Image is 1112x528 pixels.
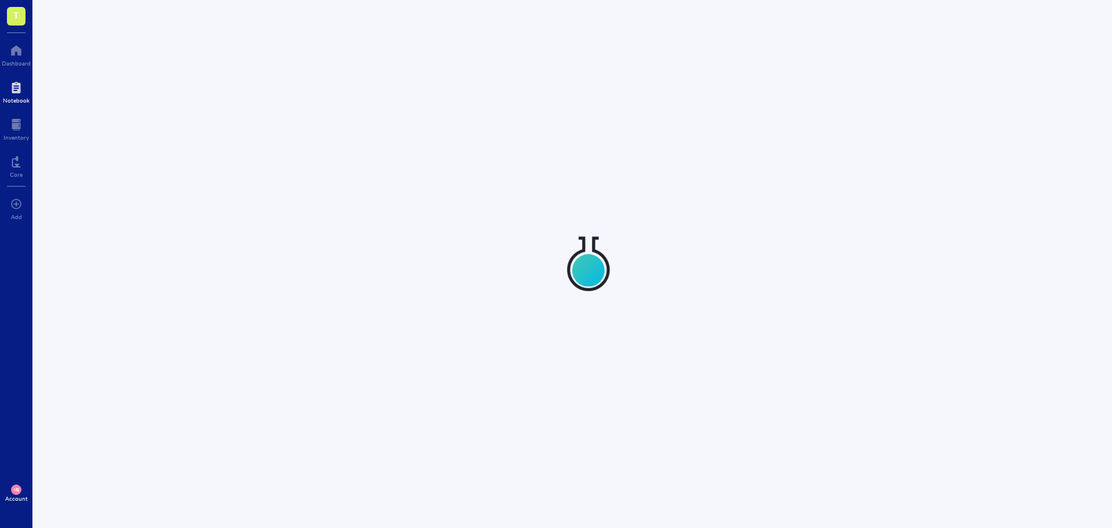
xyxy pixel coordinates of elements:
[5,495,28,502] div: Account
[13,487,19,492] span: MB
[3,97,30,104] div: Notebook
[2,60,31,67] div: Dashboard
[11,213,22,220] div: Add
[2,41,31,67] a: Dashboard
[10,171,23,178] div: Core
[3,115,29,141] a: Inventory
[3,134,29,141] div: Inventory
[3,78,30,104] a: Notebook
[13,8,19,22] span: T
[10,152,23,178] a: Core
